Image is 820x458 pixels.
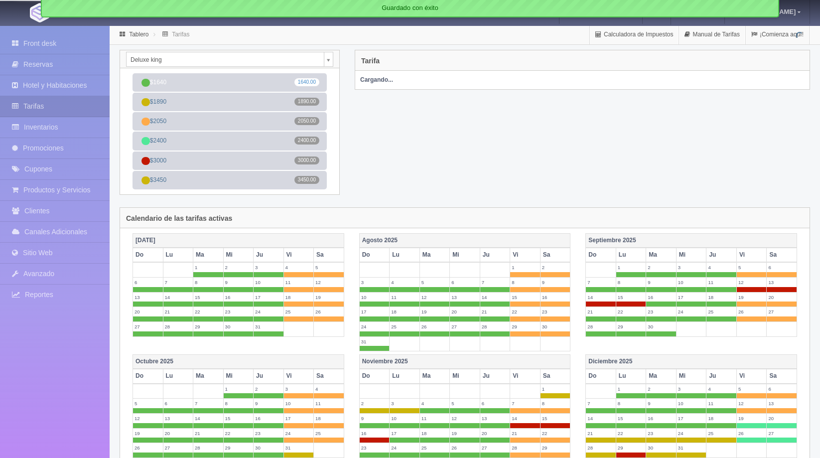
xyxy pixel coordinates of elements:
[706,278,736,287] label: 11
[646,429,676,438] label: 23
[126,52,333,67] a: Deluxe king
[314,293,344,302] label: 19
[480,399,510,408] label: 6
[736,369,767,383] th: Vi
[254,307,283,316] label: 24
[133,307,163,316] label: 20
[283,248,314,262] th: Vi
[193,307,223,316] label: 22
[193,399,223,408] label: 7
[510,278,540,287] label: 8
[541,414,570,423] label: 15
[390,248,420,262] th: Lu
[677,278,706,287] label: 10
[224,443,254,453] label: 29
[737,307,767,316] label: 26
[767,384,797,394] label: 6
[541,399,570,408] label: 8
[314,263,344,272] label: 5
[254,429,283,438] label: 23
[224,293,254,302] label: 16
[677,399,706,408] label: 10
[646,263,676,272] label: 2
[360,322,390,331] label: 24
[450,322,480,331] label: 27
[510,369,541,383] th: Vi
[284,399,314,408] label: 10
[677,307,706,316] label: 24
[172,31,189,38] a: Tarifas
[284,263,314,272] label: 4
[510,263,540,272] label: 1
[646,278,676,287] label: 9
[129,31,148,38] a: Tablero
[224,278,254,287] label: 9
[163,369,193,383] th: Lu
[359,233,570,248] th: Agosto 2025
[450,248,480,262] th: Mi
[586,443,616,453] label: 28
[480,322,510,331] label: 28
[133,369,163,383] th: Do
[163,278,193,287] label: 7
[224,307,254,316] label: 23
[420,429,450,438] label: 18
[767,263,797,272] label: 6
[163,248,193,262] th: Lu
[360,429,390,438] label: 16
[746,25,809,44] a: ¡Comienza aquí!
[419,369,450,383] th: Ma
[133,429,163,438] label: 19
[586,293,616,302] label: 14
[284,429,314,438] label: 24
[390,307,419,316] label: 18
[193,263,223,272] label: 1
[420,278,450,287] label: 5
[193,429,223,438] label: 21
[616,307,646,316] label: 22
[706,248,737,262] th: Ju
[359,355,570,369] th: Noviembre 2025
[586,248,616,262] th: Do
[676,248,706,262] th: Mi
[223,248,254,262] th: Mi
[30,3,50,22] img: Getabed
[616,293,646,302] label: 15
[133,132,327,150] a: $24002400.00
[314,278,344,287] label: 12
[360,307,390,316] label: 17
[126,215,232,222] h4: Calendario de las tarifas activas
[314,248,344,262] th: Sa
[254,278,283,287] label: 10
[283,369,314,383] th: Vi
[390,399,419,408] label: 3
[586,307,616,316] label: 21
[359,248,390,262] th: Do
[616,443,646,453] label: 29
[224,384,254,394] label: 1
[420,322,450,331] label: 26
[706,307,736,316] label: 25
[480,443,510,453] label: 27
[480,307,510,316] label: 21
[510,429,540,438] label: 21
[163,443,193,453] label: 27
[390,278,419,287] label: 4
[254,414,283,423] label: 16
[360,399,390,408] label: 2
[646,384,676,394] label: 2
[193,322,223,331] label: 29
[133,399,163,408] label: 5
[359,369,390,383] th: Do
[284,443,314,453] label: 31
[284,384,314,394] label: 3
[586,429,616,438] label: 21
[480,248,510,262] th: Ju
[586,399,616,408] label: 7
[420,443,450,453] label: 25
[646,399,676,408] label: 9
[133,322,163,331] label: 27
[706,369,737,383] th: Ju
[646,322,676,331] label: 30
[133,112,327,131] a: $20502050.00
